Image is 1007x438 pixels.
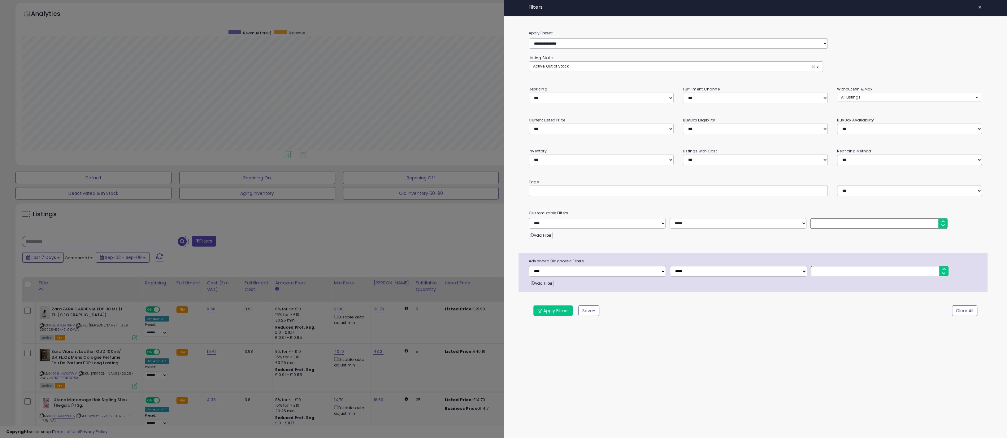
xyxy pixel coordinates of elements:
[529,232,553,239] button: Add Filter
[837,93,982,102] button: All Listings
[683,86,721,92] small: Fulfillment Channel
[524,179,987,186] small: Tags
[811,64,815,70] span: ×
[841,94,861,100] span: All Listings
[529,117,565,123] small: Current Listed Price
[529,5,982,10] h4: Filters
[837,117,874,123] small: BuyBox Availability
[529,148,547,154] small: Inventory
[529,55,553,60] small: Listing State
[530,280,553,287] button: Add Filter
[524,258,987,265] span: Advanced Diagnostic Filters
[978,3,982,12] span: ×
[524,210,987,217] small: Customizable Filters
[975,3,984,12] button: ×
[837,86,873,92] small: Without Min & Max
[533,64,569,69] span: Active, Out of Stock
[837,148,871,154] small: Repricing Method
[683,117,715,123] small: BuyBox Eligibility
[529,62,823,72] button: Active, Out of Stock ×
[578,305,599,316] button: Save
[683,148,717,154] small: Listings with Cost
[952,305,977,316] button: Clear All
[529,86,547,92] small: Repricing
[533,305,573,316] button: Apply Filters
[524,30,987,37] label: Apply Preset:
